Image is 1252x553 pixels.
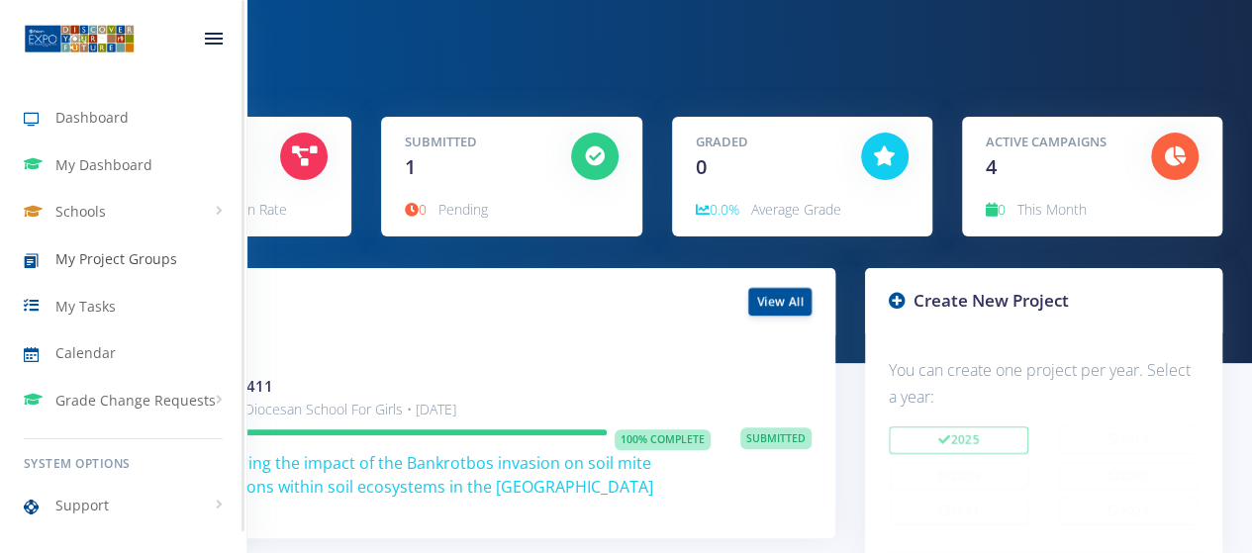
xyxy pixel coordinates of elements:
[55,390,216,411] span: Grade Change Requests
[55,495,109,515] span: Support
[55,296,116,317] span: My Tasks
[986,133,1121,152] h5: Active Campaigns
[1017,200,1087,219] span: This Month
[889,426,1028,454] button: 2025
[986,153,997,180] span: 4
[740,427,812,449] span: Submitted
[184,398,711,421] p: St Mary's Diocesan School For Girls • [DATE]
[55,154,152,175] span: My Dashboard
[115,290,448,316] h3: My Projects
[748,288,812,316] a: View All
[405,200,427,219] span: 0
[889,288,1199,314] h3: Create New Project
[751,200,841,219] span: Average Grade
[438,200,488,219] span: Pending
[889,462,1028,490] button: 2023
[986,200,1006,219] span: 0
[405,153,416,180] span: 1
[24,455,223,473] h6: System Options
[405,133,540,152] h5: Submitted
[1058,426,1198,454] button: 2024
[55,201,106,222] span: Schools
[696,133,831,152] h5: Graded
[55,248,177,269] span: My Project Groups
[1058,462,1198,490] button: 2022
[55,107,129,128] span: Dashboard
[696,153,707,180] span: 0
[889,357,1199,411] p: You can create one project per year. Select a year:
[696,200,739,219] span: 0.0%
[1058,498,1198,525] button: 2020
[55,342,116,363] span: Calendar
[184,452,653,498] span: Measuring the impact of the Bankrotbos invasion on soil mite populations within soil ecosystems i...
[24,23,135,54] img: ...
[615,429,711,451] span: 100% Complete
[889,498,1028,525] button: 2021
